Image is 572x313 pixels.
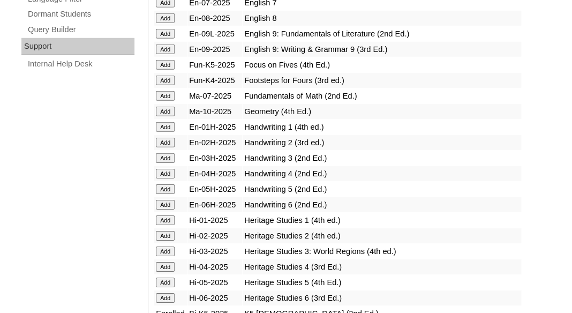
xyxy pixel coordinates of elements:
[156,169,175,178] input: Add
[243,42,521,57] td: English 9: Writing & Grammar 9 (3rd Ed.)
[187,11,242,26] td: En-08-2025
[21,38,134,55] div: Support
[156,200,175,210] input: Add
[27,23,134,36] a: Query Builder
[243,197,521,212] td: Handwriting 6 (2nd Ed.)
[187,275,242,290] td: Hi-05-2025
[156,262,175,272] input: Add
[156,60,175,70] input: Add
[243,228,521,243] td: Heritage Studies 2 (4th ed.)
[156,231,175,241] input: Add
[187,88,242,103] td: Ma-07-2025
[187,57,242,72] td: Fun-K5-2025
[243,213,521,228] td: Heritage Studies 1 (4th ed.)
[243,182,521,197] td: Handwriting 5 (2nd Ed.)
[156,278,175,287] input: Add
[156,44,175,54] input: Add
[27,57,134,71] a: Internal Help Desk
[243,275,521,290] td: Heritage Studies 5 (4th Ed.)
[243,120,521,135] td: Handwriting 1 (4th ed.)
[156,247,175,256] input: Add
[243,88,521,103] td: Fundamentals of Math (2nd Ed.)
[187,290,242,305] td: Hi-06-2025
[187,73,242,88] td: Fun-K4-2025
[243,151,521,166] td: Handwriting 3 (2nd Ed.)
[187,182,242,197] td: En-05H-2025
[243,244,521,259] td: Heritage Studies 3: World Regions (4th ed.)
[243,104,521,119] td: Geometry (4th Ed.)
[156,122,175,132] input: Add
[243,166,521,181] td: Handwriting 4 (2nd Ed.)
[156,29,175,39] input: Add
[187,228,242,243] td: Hi-02-2025
[243,135,521,150] td: Handwriting 2 (3rd ed.)
[187,166,242,181] td: En-04H-2025
[156,184,175,194] input: Add
[243,26,521,41] td: English 9: Fundamentals of Literature (2nd Ed.)
[156,153,175,163] input: Add
[187,135,242,150] td: En-02H-2025
[243,259,521,274] td: Heritage Studies 4 (3rd Ed.)
[187,26,242,41] td: En-09L-2025
[187,120,242,135] td: En-01H-2025
[156,13,175,23] input: Add
[187,42,242,57] td: En-09-2025
[243,73,521,88] td: Footsteps for Fours (3rd ed.)
[156,293,175,303] input: Add
[187,104,242,119] td: Ma-10-2025
[187,259,242,274] td: Hi-04-2025
[243,57,521,72] td: Focus on Fives (4th Ed.)
[187,213,242,228] td: Hi-01-2025
[187,197,242,212] td: En-06H-2025
[243,290,521,305] td: Heritage Studies 6 (3rd Ed.)
[156,91,175,101] input: Add
[156,138,175,147] input: Add
[243,11,521,26] td: English 8
[156,215,175,225] input: Add
[27,8,134,21] a: Dormant Students
[156,76,175,85] input: Add
[187,244,242,259] td: Hi-03-2025
[187,151,242,166] td: En-03H-2025
[156,107,175,116] input: Add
